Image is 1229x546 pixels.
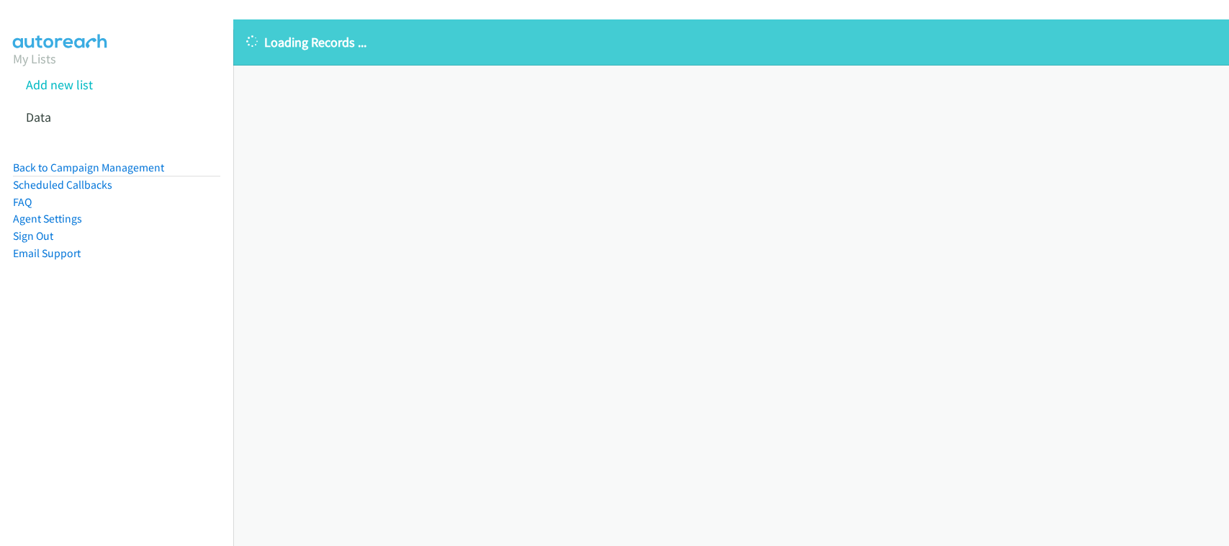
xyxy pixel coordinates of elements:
a: Email Support [13,246,81,260]
a: Add new list [26,76,93,93]
p: Loading Records ... [246,32,1216,52]
a: FAQ [13,195,32,209]
a: Data [26,109,51,125]
a: My Lists [13,50,56,67]
a: Sign Out [13,229,53,243]
a: Scheduled Callbacks [13,178,112,192]
a: Back to Campaign Management [13,161,164,174]
a: Agent Settings [13,212,82,225]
